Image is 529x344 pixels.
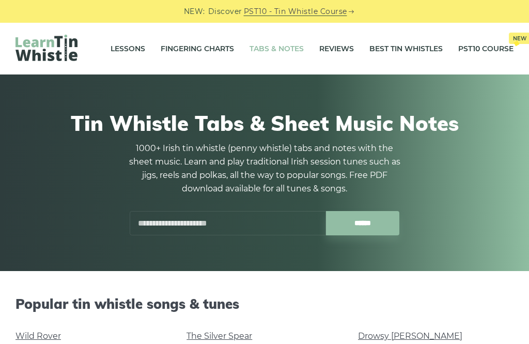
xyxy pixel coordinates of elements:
a: Wild Rover [15,331,61,341]
a: Best Tin Whistles [369,36,443,62]
a: Drowsy [PERSON_NAME] [358,331,462,341]
a: Fingering Charts [161,36,234,62]
a: The Silver Spear [186,331,252,341]
a: Reviews [319,36,354,62]
a: PST10 CourseNew [458,36,514,62]
p: 1000+ Irish tin whistle (penny whistle) tabs and notes with the sheet music. Learn and play tradi... [125,142,404,196]
a: Lessons [111,36,145,62]
img: LearnTinWhistle.com [15,35,77,61]
a: Tabs & Notes [250,36,304,62]
h1: Tin Whistle Tabs & Sheet Music Notes [21,111,508,136]
h2: Popular tin whistle songs & tunes [15,296,514,312]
